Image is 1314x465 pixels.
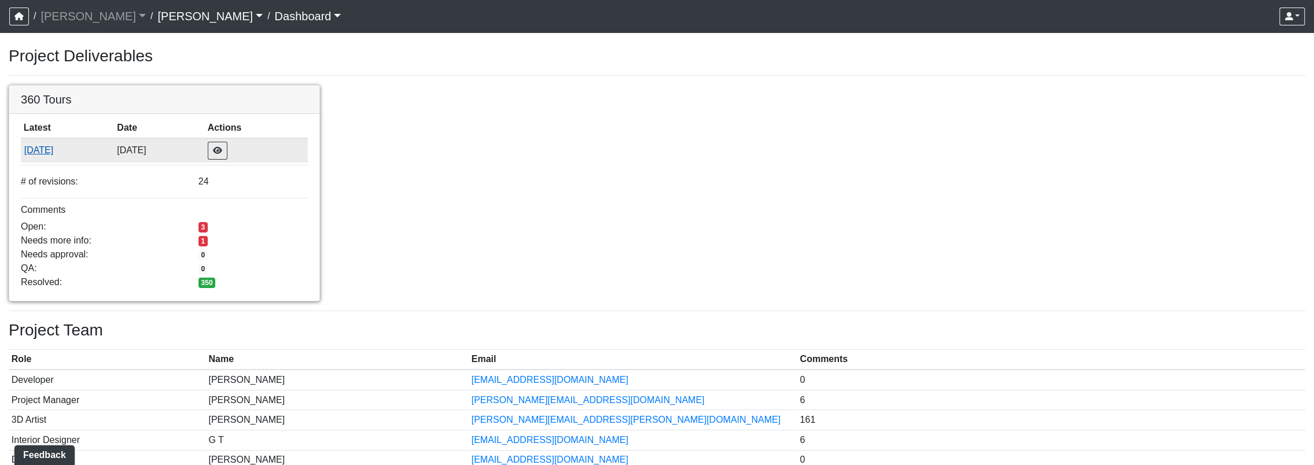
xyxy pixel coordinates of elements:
[275,5,341,28] a: Dashboard
[21,138,115,163] td: 25H8M9A4ggsRZbhQ9FJNRW
[29,5,41,28] span: /
[472,375,628,385] a: [EMAIL_ADDRESS][DOMAIN_NAME]
[472,395,705,405] a: [PERSON_NAME][EMAIL_ADDRESS][DOMAIN_NAME]
[797,370,1305,390] td: 0
[472,415,781,425] a: [PERSON_NAME][EMAIL_ADDRESS][PERSON_NAME][DOMAIN_NAME]
[206,390,469,410] td: [PERSON_NAME]
[472,435,628,445] a: [EMAIL_ADDRESS][DOMAIN_NAME]
[206,370,469,390] td: [PERSON_NAME]
[797,350,1305,370] th: Comments
[9,430,206,450] td: Interior Designer
[797,390,1305,410] td: 6
[157,5,263,28] a: [PERSON_NAME]
[469,350,797,370] th: Email
[9,350,206,370] th: Role
[9,390,206,410] td: Project Manager
[24,143,112,158] button: [DATE]
[797,410,1305,430] td: 161
[9,442,77,465] iframe: Ybug feedback widget
[206,410,469,430] td: [PERSON_NAME]
[9,320,1305,340] h3: Project Team
[9,46,1305,66] h3: Project Deliverables
[206,350,469,370] th: Name
[9,410,206,430] td: 3D Artist
[146,5,157,28] span: /
[206,430,469,450] td: G T
[9,370,206,390] td: Developer
[472,455,628,464] a: [EMAIL_ADDRESS][DOMAIN_NAME]
[41,5,146,28] a: [PERSON_NAME]
[797,430,1305,450] td: 6
[263,5,274,28] span: /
